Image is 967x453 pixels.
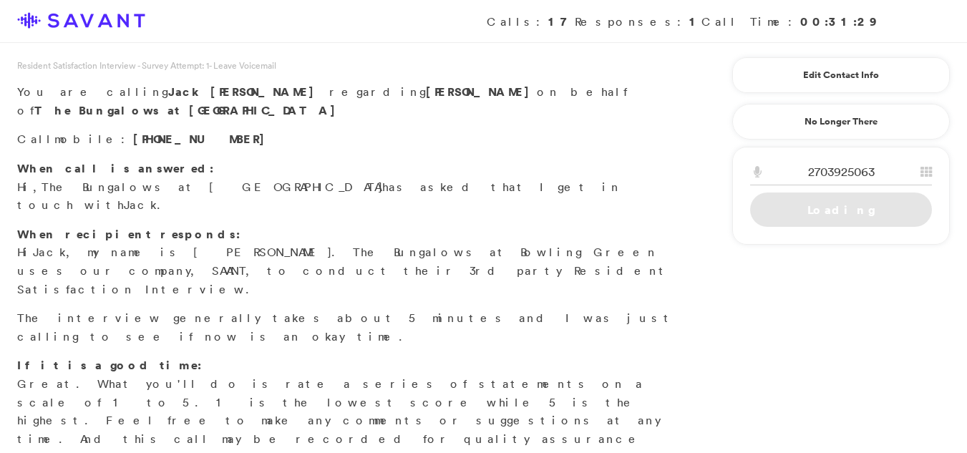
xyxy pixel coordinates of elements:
[750,193,932,227] a: Loading
[17,357,202,373] strong: If it is a good time:
[17,59,276,72] span: Resident Satisfaction Interview - Survey Attempt: 1 - Leave Voicemail
[33,245,66,259] span: Jack
[54,132,121,146] span: mobile
[732,104,950,140] a: No Longer There
[124,198,157,212] span: Jack
[689,14,701,29] strong: 1
[168,84,203,99] span: Jack
[42,180,382,194] span: The Bungalows at [GEOGRAPHIC_DATA]
[133,131,272,147] span: [PHONE_NUMBER]
[34,102,343,118] strong: The Bungalows at [GEOGRAPHIC_DATA]
[210,84,321,99] span: [PERSON_NAME]
[17,160,678,215] p: Hi, has asked that I get in touch with .
[17,226,240,242] strong: When recipient responds:
[17,160,214,176] strong: When call is answered:
[17,309,678,346] p: The interview generally takes about 5 minutes and I was just calling to see if now is an okay time.
[548,14,575,29] strong: 17
[750,64,932,87] a: Edit Contact Info
[17,130,678,149] p: Call :
[17,225,678,298] p: Hi , my name is [PERSON_NAME]. The Bungalows at Bowling Green uses our company, SAVANT, to conduc...
[426,84,537,99] strong: [PERSON_NAME]
[800,14,878,29] strong: 00:31:29
[17,83,678,120] p: You are calling regarding on behalf of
